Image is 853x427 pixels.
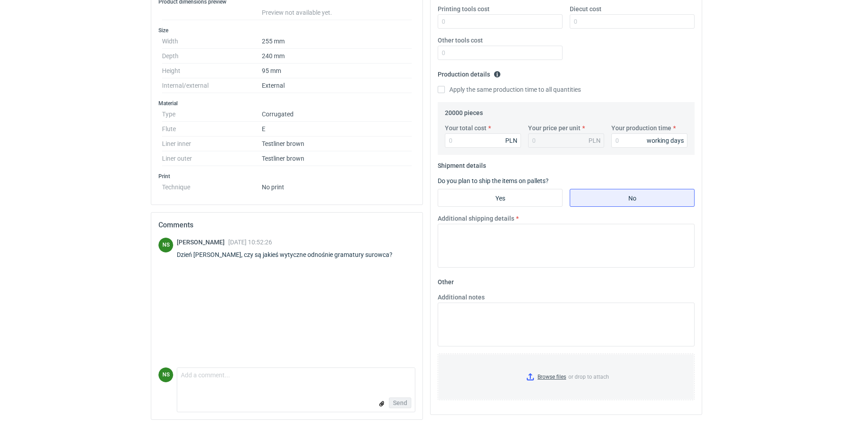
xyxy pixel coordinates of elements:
div: Natalia Stępak [158,238,173,252]
legend: Production details [438,67,501,78]
label: or drop to attach [438,354,694,400]
figcaption: NS [158,238,173,252]
div: Dzień [PERSON_NAME], czy są jakieś wytyczne odnośnie gramatury surowca? [177,250,403,259]
dd: E [262,122,412,137]
label: Additional notes [438,293,485,302]
dd: 95 mm [262,64,412,78]
dd: External [262,78,412,93]
dd: 240 mm [262,49,412,64]
label: Other tools cost [438,36,483,45]
span: Preview not available yet. [262,9,332,16]
label: Printing tools cost [438,4,490,13]
label: Diecut cost [570,4,601,13]
dt: Depth [162,49,262,64]
input: 0 [445,133,521,148]
figcaption: NS [158,367,173,382]
span: Send [393,400,407,406]
input: 0 [611,133,687,148]
dd: 255 mm [262,34,412,49]
label: No [570,189,695,207]
label: Your price per unit [528,124,580,132]
input: 0 [438,46,563,60]
div: working days [647,136,684,145]
div: PLN [505,136,517,145]
dt: Technique [162,180,262,191]
label: Do you plan to ship the items on pallets? [438,177,549,184]
input: 0 [570,14,695,29]
button: Send [389,397,411,408]
dt: Liner inner [162,137,262,151]
dt: Height [162,64,262,78]
h3: Material [158,100,415,107]
legend: 20000 pieces [445,106,483,116]
dd: Testliner brown [262,137,412,151]
legend: Other [438,275,454,286]
legend: Shipment details [438,158,486,169]
div: Natalia Stępak [158,367,173,382]
dt: Internal/external [162,78,262,93]
dd: No print [262,180,412,191]
span: [PERSON_NAME] [177,239,228,246]
label: Apply the same production time to all quantities [438,85,581,94]
span: [DATE] 10:52:26 [228,239,272,246]
dt: Flute [162,122,262,137]
dt: Type [162,107,262,122]
dt: Liner outer [162,151,262,166]
dt: Width [162,34,262,49]
label: Your total cost [445,124,486,132]
h3: Size [158,27,415,34]
label: Your production time [611,124,671,132]
div: PLN [589,136,601,145]
label: Yes [438,189,563,207]
dd: Corrugated [262,107,412,122]
input: 0 [438,14,563,29]
dd: Testliner brown [262,151,412,166]
h2: Comments [158,220,415,231]
h3: Print [158,173,415,180]
label: Additional shipping details [438,214,514,223]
